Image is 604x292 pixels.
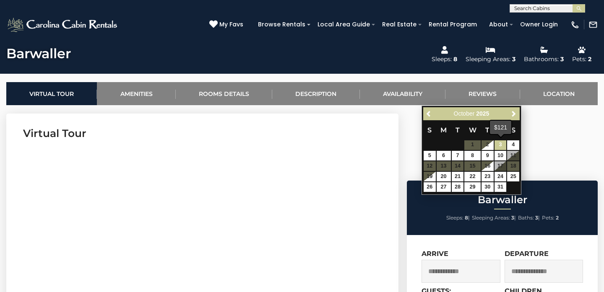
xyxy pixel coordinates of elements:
[472,214,510,221] span: Sleeping Areas:
[507,172,519,181] a: 25
[454,110,475,117] span: October
[476,110,489,117] span: 2025
[485,18,512,31] a: About
[482,182,494,192] a: 30
[469,126,476,134] span: Wednesday
[378,18,421,31] a: Real Estate
[426,110,432,117] span: Previous
[516,18,562,31] a: Owner Login
[535,214,538,221] strong: 3
[505,250,549,258] label: Departure
[452,151,464,160] a: 7
[510,110,517,117] span: Next
[518,212,540,223] li: |
[424,151,436,160] a: 5
[518,214,534,221] span: Baths:
[422,250,448,258] label: Arrive
[427,126,432,134] span: Sunday
[495,140,507,150] a: 3
[472,212,516,223] li: |
[588,20,598,29] img: mail-regular-white.png
[456,126,460,134] span: Tuesday
[464,151,480,160] a: 8
[176,82,272,105] a: Rooms Details
[464,172,480,181] a: 22
[424,109,435,119] a: Previous
[511,214,514,221] strong: 3
[490,121,511,134] div: $121
[437,151,451,160] a: 6
[520,82,598,105] a: Location
[556,214,559,221] strong: 2
[482,172,494,181] a: 23
[424,182,436,192] a: 26
[254,18,310,31] a: Browse Rentals
[409,194,596,205] h2: Barwaller
[482,140,494,150] a: 2
[440,126,447,134] span: Monday
[464,182,480,192] a: 29
[446,214,463,221] span: Sleeps:
[452,172,464,181] a: 21
[495,182,507,192] a: 31
[445,82,520,105] a: Reviews
[465,214,468,221] strong: 8
[495,172,507,181] a: 24
[6,16,120,33] img: White-1-2.png
[452,182,464,192] a: 28
[511,126,515,134] span: Saturday
[424,172,436,181] a: 19
[570,20,580,29] img: phone-regular-white.png
[313,18,374,31] a: Local Area Guide
[437,182,451,192] a: 27
[424,18,481,31] a: Rental Program
[97,82,175,105] a: Amenities
[23,126,382,141] h3: Virtual Tour
[209,20,245,29] a: My Favs
[360,82,445,105] a: Availability
[495,151,507,160] a: 10
[272,82,359,105] a: Description
[508,109,519,119] a: Next
[542,214,555,221] span: Pets:
[6,82,97,105] a: Virtual Tour
[437,172,451,181] a: 20
[446,212,470,223] li: |
[482,161,494,171] a: 16
[507,140,519,150] a: 4
[219,20,243,29] span: My Favs
[482,151,494,160] a: 9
